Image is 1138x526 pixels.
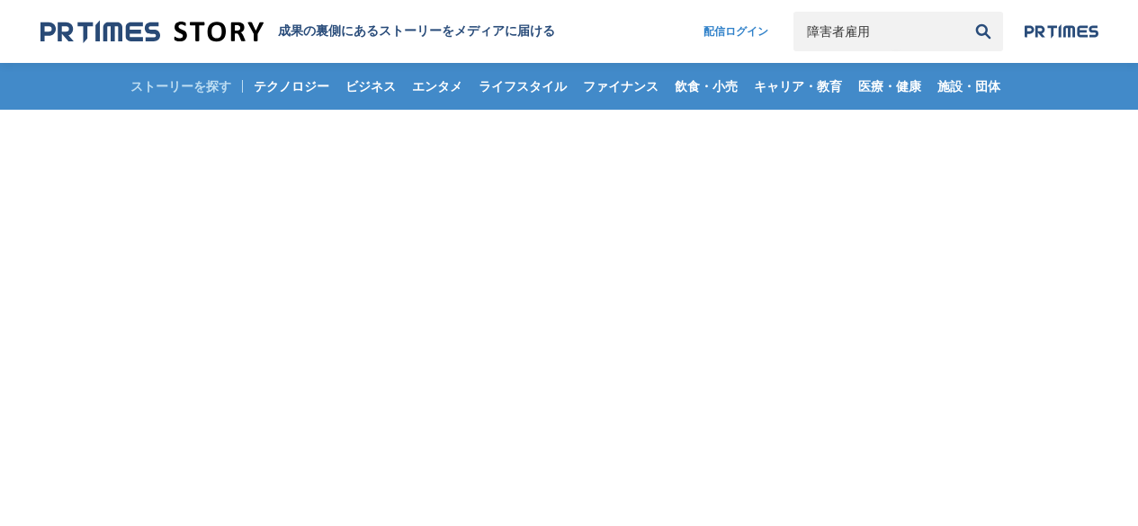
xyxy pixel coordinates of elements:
[246,63,336,110] a: テクノロジー
[40,20,555,44] a: 成果の裏側にあるストーリーをメディアに届ける 成果の裏側にあるストーリーをメディアに届ける
[40,20,264,44] img: 成果の裏側にあるストーリーをメディアに届ける
[963,12,1003,51] button: 検索
[685,12,786,51] a: 配信ログイン
[930,78,1008,94] span: 施設・団体
[1025,24,1098,39] img: prtimes
[576,63,666,110] a: ファイナンス
[851,63,928,110] a: 医療・健康
[793,12,963,51] input: キーワードで検索
[930,63,1008,110] a: 施設・団体
[246,78,336,94] span: テクノロジー
[405,78,470,94] span: エンタメ
[278,23,555,40] h1: 成果の裏側にあるストーリーをメディアに届ける
[576,78,666,94] span: ファイナンス
[668,63,745,110] a: 飲食・小売
[405,63,470,110] a: エンタメ
[338,78,403,94] span: ビジネス
[668,78,745,94] span: 飲食・小売
[471,63,574,110] a: ライフスタイル
[471,78,574,94] span: ライフスタイル
[747,78,849,94] span: キャリア・教育
[338,63,403,110] a: ビジネス
[851,78,928,94] span: 医療・健康
[747,63,849,110] a: キャリア・教育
